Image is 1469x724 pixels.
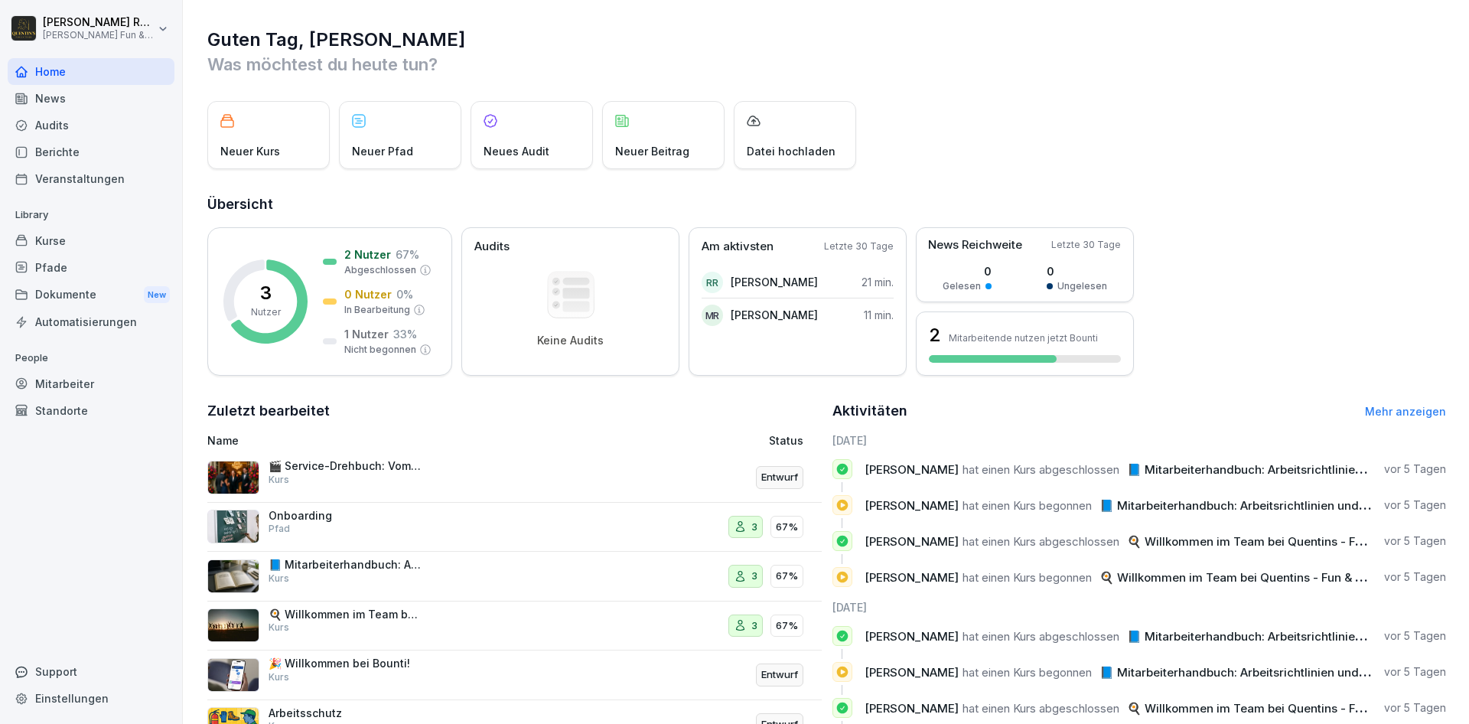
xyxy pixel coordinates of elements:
[220,143,280,159] p: Neuer Kurs
[776,569,798,584] p: 67%
[865,629,959,644] span: [PERSON_NAME]
[8,397,174,424] a: Standorte
[1384,664,1446,680] p: vor 5 Tagen
[8,85,174,112] a: News
[862,274,894,290] p: 21 min.
[8,346,174,370] p: People
[1384,497,1446,513] p: vor 5 Tagen
[8,227,174,254] a: Kurse
[8,58,174,85] div: Home
[1127,701,1425,716] span: 🍳 Willkommen im Team bei Quentins - Fun & Kitchen
[1047,263,1107,279] p: 0
[832,432,1447,448] h6: [DATE]
[396,286,413,302] p: 0 %
[344,343,416,357] p: Nicht begonnen
[963,629,1119,644] span: hat einen Kurs abgeschlossen
[615,143,689,159] p: Neuer Beitrag
[207,552,822,602] a: 📘 Mitarbeiterhandbuch: Arbeitsrichtlinien und VorteileKurs367%
[207,28,1446,52] h1: Guten Tag, [PERSON_NAME]
[702,272,723,293] div: RR
[8,658,174,685] div: Support
[207,658,259,692] img: b4eu0mai1tdt6ksd7nlke1so.png
[8,370,174,397] a: Mitarbeiter
[537,334,604,347] p: Keine Audits
[1384,628,1446,644] p: vor 5 Tagen
[396,246,419,263] p: 67 %
[1384,533,1446,549] p: vor 5 Tagen
[1099,665,1405,680] span: 📘 Mitarbeiterhandbuch: Arbeitsrichtlinien und Vorteile
[43,16,155,29] p: [PERSON_NAME] Rockmann
[344,246,391,263] p: 2 Nutzer
[963,498,1092,513] span: hat einen Kurs begonnen
[865,570,959,585] span: [PERSON_NAME]
[1127,462,1432,477] span: 📘 Mitarbeiterhandbuch: Arbeitsrichtlinien und Vorteile
[344,303,410,317] p: In Bearbeitung
[963,462,1119,477] span: hat einen Kurs abgeschlossen
[484,143,549,159] p: Neues Audit
[1051,238,1121,252] p: Letzte 30 Tage
[832,599,1447,615] h6: [DATE]
[474,238,510,256] p: Audits
[8,165,174,192] a: Veranstaltungen
[207,559,259,593] img: bj2hrb5netnztghhh8r80f6x.png
[8,254,174,281] a: Pfade
[963,570,1092,585] span: hat einen Kurs begonnen
[747,143,835,159] p: Datei hochladen
[731,307,818,323] p: [PERSON_NAME]
[865,462,959,477] span: [PERSON_NAME]
[207,453,822,503] a: 🎬 Service-Drehbuch: Vom Empfang bis zur VerabschiedungKursEntwurf
[260,284,272,302] p: 3
[824,240,894,253] p: Letzte 30 Tage
[865,701,959,716] span: [PERSON_NAME]
[344,286,392,302] p: 0 Nutzer
[144,286,170,304] div: New
[943,279,981,293] p: Gelesen
[1057,279,1107,293] p: Ungelesen
[1384,700,1446,716] p: vor 5 Tagen
[865,534,959,549] span: [PERSON_NAME]
[43,30,155,41] p: [PERSON_NAME] Fun & Kitchen
[8,203,174,227] p: Library
[8,308,174,335] a: Automatisierungen
[207,503,822,553] a: OnboardingPfad367%
[731,274,818,290] p: [PERSON_NAME]
[963,534,1119,549] span: hat einen Kurs abgeschlossen
[207,52,1446,77] p: Was möchtest du heute tun?
[8,685,174,712] div: Einstellungen
[344,326,389,342] p: 1 Nutzer
[864,307,894,323] p: 11 min.
[1365,405,1446,418] a: Mehr anzeigen
[207,461,259,494] img: odc3k0m7g3grx0xvsrrh3b8d.png
[207,510,259,543] img: j3p0t55bcyqqoefb5zkbpqqg.png
[776,520,798,535] p: 67%
[769,432,803,448] p: Status
[761,667,798,683] p: Entwurf
[269,608,422,621] p: 🍳 Willkommen im Team bei Quentins - Fun & Kitchen
[751,569,757,584] p: 3
[8,281,174,309] div: Dokumente
[8,281,174,309] a: DokumenteNew
[207,400,822,422] h2: Zuletzt bearbeitet
[963,665,1092,680] span: hat einen Kurs begonnen
[928,236,1022,254] p: News Reichweite
[269,657,422,670] p: 🎉 Willkommen bei Bounti!
[1127,629,1432,644] span: 📘 Mitarbeiterhandbuch: Arbeitsrichtlinien und Vorteile
[344,263,416,277] p: Abgeschlossen
[1384,569,1446,585] p: vor 5 Tagen
[8,112,174,139] a: Audits
[207,432,592,448] p: Name
[963,701,1119,716] span: hat einen Kurs abgeschlossen
[949,332,1098,344] p: Mitarbeitende nutzen jetzt Bounti
[269,572,289,585] p: Kurs
[269,706,422,720] p: Arbeitsschutz
[207,194,1446,215] h2: Übersicht
[269,558,422,572] p: 📘 Mitarbeiterhandbuch: Arbeitsrichtlinien und Vorteile
[269,522,290,536] p: Pfad
[1099,570,1397,585] span: 🍳 Willkommen im Team bei Quentins - Fun & Kitchen
[929,322,941,348] h3: 2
